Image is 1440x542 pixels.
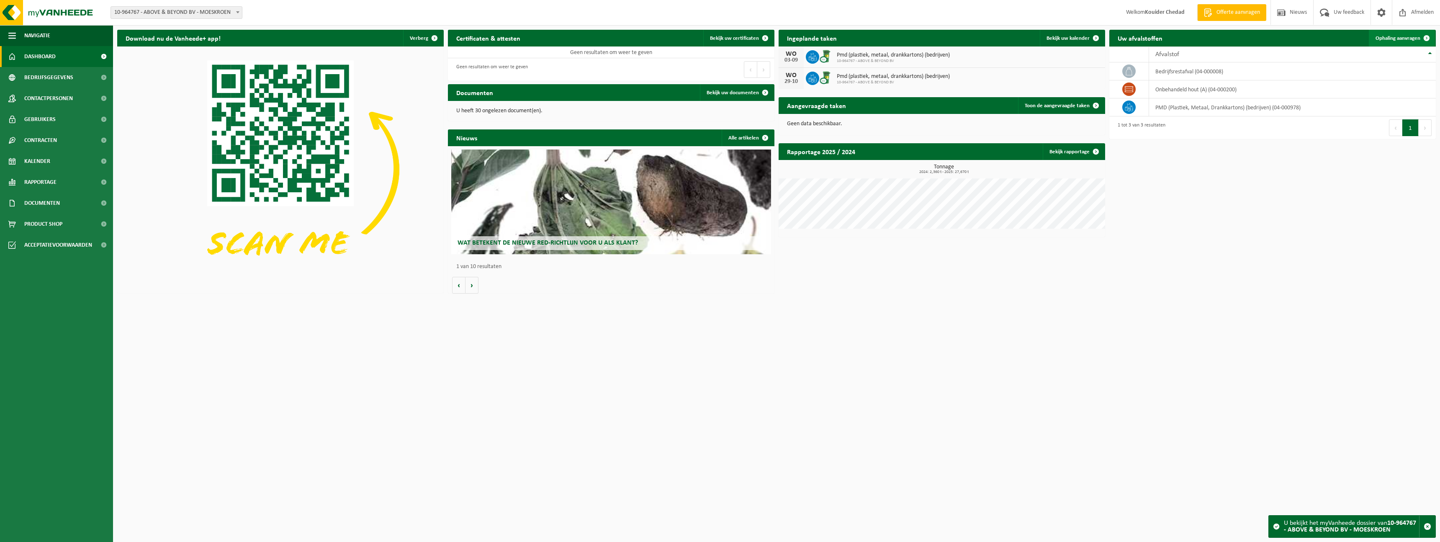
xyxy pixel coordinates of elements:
p: Geen data beschikbaar. [787,121,1097,127]
img: WB-0240-CU [819,70,833,85]
div: Geen resultaten om weer te geven [452,60,528,79]
button: Next [757,61,770,78]
span: Bekijk uw documenten [707,90,759,95]
span: Ophaling aanvragen [1376,36,1420,41]
span: Gebruikers [24,109,56,130]
img: Download de VHEPlus App [117,46,444,292]
span: Wat betekent de nieuwe RED-richtlijn voor u als klant? [458,240,638,246]
td: PMD (Plastiek, Metaal, Drankkartons) (bedrijven) (04-000978) [1149,98,1436,116]
button: Verberg [403,30,443,46]
h2: Certificaten & attesten [448,30,529,46]
a: Bekijk uw documenten [700,84,774,101]
button: Vorige [452,277,465,294]
td: onbehandeld hout (A) (04-000200) [1149,80,1436,98]
span: Pmd (plastiek, metaal, drankkartons) (bedrijven) [837,52,950,59]
button: Volgende [465,277,478,294]
div: 29-10 [783,79,800,85]
span: Contracten [24,130,57,151]
span: Bekijk uw certificaten [710,36,759,41]
button: Next [1419,119,1432,136]
a: Bekijk uw certificaten [703,30,774,46]
div: 1 tot 3 van 3 resultaten [1113,119,1165,137]
td: bedrijfsrestafval (04-000008) [1149,62,1436,80]
span: 2024: 2,360 t - 2025: 27,670 t [783,170,1105,174]
span: Bedrijfsgegevens [24,67,73,88]
span: 10-964767 - ABOVE & BEYOND BV [837,80,950,85]
span: Offerte aanvragen [1214,8,1262,17]
span: Verberg [410,36,428,41]
p: 1 van 10 resultaten [456,264,770,270]
a: Ophaling aanvragen [1369,30,1435,46]
span: Documenten [24,193,60,214]
a: Bekijk rapportage [1043,143,1104,160]
span: Product Shop [24,214,62,235]
span: 10-964767 - ABOVE & BEYOND BV - MOESKROEN [111,6,242,19]
span: 10-964767 - ABOVE & BEYOND BV [837,59,950,64]
span: Rapportage [24,172,57,193]
h2: Nieuws [448,129,486,146]
div: WO [783,72,800,79]
span: Kalender [24,151,50,172]
button: Previous [1389,119,1402,136]
h3: Tonnage [783,164,1105,174]
span: Bekijk uw kalender [1047,36,1090,41]
button: 1 [1402,119,1419,136]
span: Acceptatievoorwaarden [24,235,92,256]
td: Geen resultaten om weer te geven [448,46,774,58]
a: Alle artikelen [722,129,774,146]
strong: 10-964767 - ABOVE & BEYOND BV - MOESKROEN [1284,520,1416,533]
span: Pmd (plastiek, metaal, drankkartons) (bedrijven) [837,73,950,80]
span: Contactpersonen [24,88,73,109]
p: U heeft 30 ongelezen document(en). [456,108,766,114]
div: WO [783,51,800,57]
div: U bekijkt het myVanheede dossier van [1284,516,1419,537]
h2: Download nu de Vanheede+ app! [117,30,229,46]
span: Dashboard [24,46,56,67]
a: Wat betekent de nieuwe RED-richtlijn voor u als klant? [451,150,771,254]
a: Bekijk uw kalender [1040,30,1104,46]
strong: Kouider Chedad [1145,9,1185,15]
h2: Ingeplande taken [779,30,845,46]
h2: Rapportage 2025 / 2024 [779,143,864,160]
h2: Uw afvalstoffen [1109,30,1171,46]
img: WB-0240-CU [819,49,833,63]
span: Navigatie [24,25,50,46]
a: Toon de aangevraagde taken [1018,97,1104,114]
h2: Aangevraagde taken [779,97,854,114]
span: 10-964767 - ABOVE & BEYOND BV - MOESKROEN [111,7,242,18]
span: Afvalstof [1155,51,1179,58]
a: Offerte aanvragen [1197,4,1266,21]
div: 03-09 [783,57,800,63]
h2: Documenten [448,84,501,101]
button: Previous [744,61,757,78]
span: Toon de aangevraagde taken [1025,103,1090,108]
